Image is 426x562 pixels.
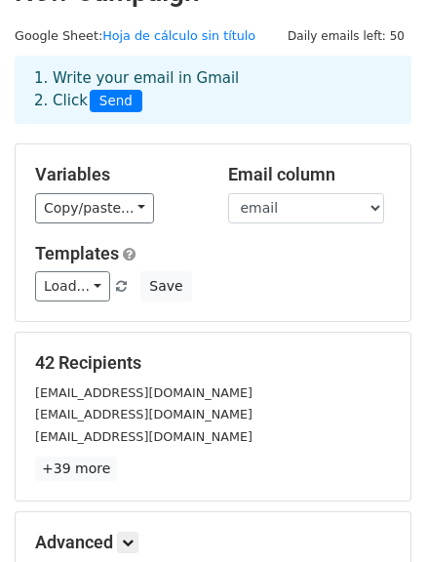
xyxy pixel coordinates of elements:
[329,468,426,562] iframe: Chat Widget
[35,352,391,374] h5: 42 Recipients
[90,90,142,113] span: Send
[19,67,407,112] div: 1. Write your email in Gmail 2. Click
[102,28,255,43] a: Hoja de cálculo sin título
[281,28,411,43] a: Daily emails left: 50
[35,407,252,421] small: [EMAIL_ADDRESS][DOMAIN_NAME]
[228,164,392,185] h5: Email column
[15,28,255,43] small: Google Sheet:
[35,385,252,400] small: [EMAIL_ADDRESS][DOMAIN_NAME]
[329,468,426,562] div: Widget de chat
[35,193,154,223] a: Copy/paste...
[281,25,411,47] span: Daily emails left: 50
[35,164,199,185] h5: Variables
[35,243,119,263] a: Templates
[140,271,191,301] button: Save
[35,429,252,444] small: [EMAIL_ADDRESS][DOMAIN_NAME]
[35,271,110,301] a: Load...
[35,457,117,481] a: +39 more
[35,532,391,553] h5: Advanced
